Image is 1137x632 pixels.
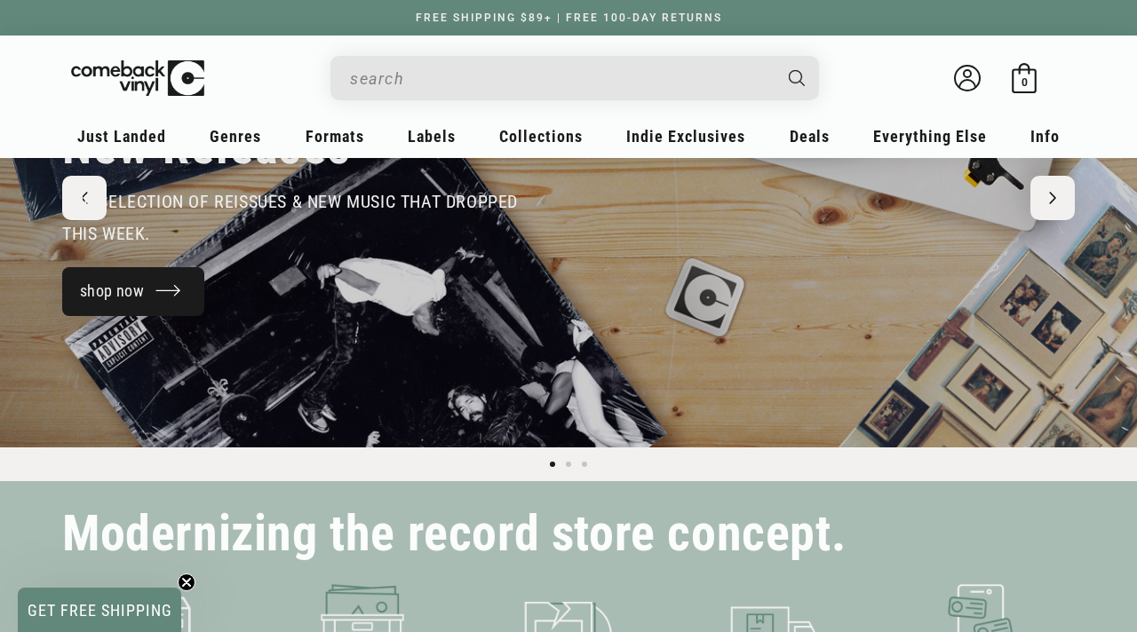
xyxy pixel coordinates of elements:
[210,127,261,146] span: Genres
[62,267,204,316] a: shop now
[576,456,592,472] button: Load slide 3 of 3
[545,456,561,472] button: Load slide 1 of 3
[398,12,740,24] a: FREE SHIPPING $89+ | FREE 100-DAY RETURNS
[28,601,172,620] span: GET FREE SHIPPING
[1022,75,1028,89] span: 0
[18,588,181,632] div: GET FREE SHIPPINGClose teaser
[178,573,195,591] button: Close teaser
[790,127,830,146] span: Deals
[561,456,576,472] button: Load slide 2 of 3
[77,127,166,146] span: Just Landed
[499,127,583,146] span: Collections
[774,56,822,100] button: Search
[408,127,456,146] span: Labels
[1030,127,1060,146] span: Info
[306,127,364,146] span: Formats
[873,127,987,146] span: Everything Else
[62,191,518,244] span: our selection of reissues & new music that dropped this week.
[62,513,846,555] h2: Modernizing the record store concept.
[626,127,745,146] span: Indie Exclusives
[330,56,819,100] div: Search
[350,60,771,97] input: When autocomplete results are available use up and down arrows to review and enter to select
